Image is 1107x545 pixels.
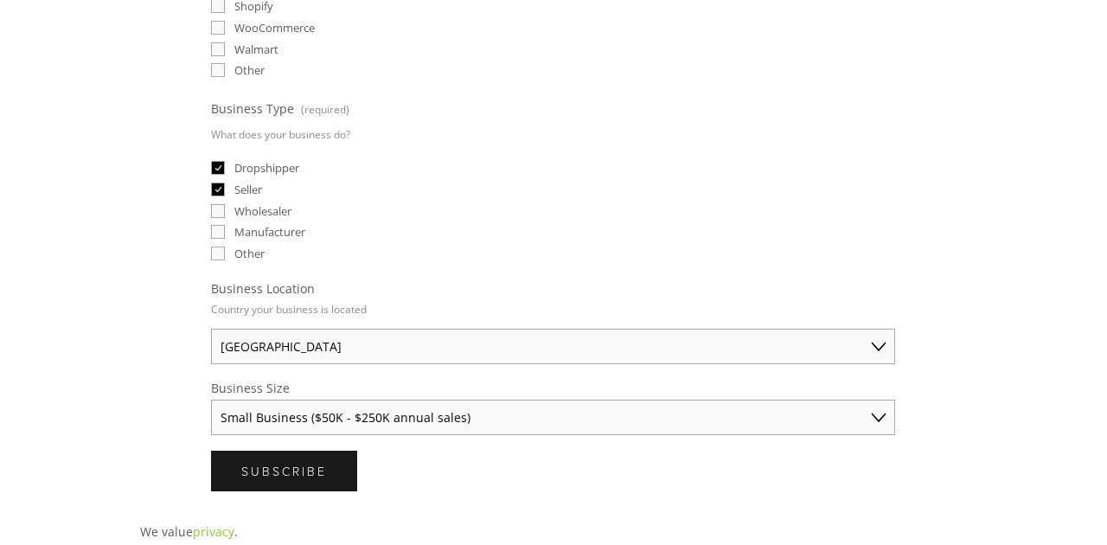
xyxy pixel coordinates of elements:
[234,160,299,176] span: Dropshipper
[234,62,265,78] span: Other
[211,451,357,491] button: SubscribeSubscribe
[211,329,895,364] select: Business Location
[234,224,305,240] span: Manufacturer
[234,203,291,219] span: Wholesaler
[234,20,315,35] span: WooCommerce
[234,246,265,261] span: Other
[140,521,967,542] p: We value .
[211,63,225,77] input: Other
[211,400,895,435] select: Business Size
[234,182,262,197] span: Seller
[211,100,294,117] span: Business Type
[211,183,225,196] input: Seller
[211,380,290,396] span: Business Size
[211,297,367,322] p: Country your business is located
[211,204,225,218] input: Wholesaler
[211,247,225,260] input: Other
[211,21,225,35] input: WooCommerce
[211,280,315,297] span: Business Location
[211,122,350,147] p: What does your business do?
[234,42,278,57] span: Walmart
[193,523,234,540] a: privacy
[211,42,225,56] input: Walmart
[301,97,349,122] span: (required)
[211,225,225,239] input: Manufacturer
[241,463,327,479] span: Subscribe
[211,161,225,175] input: Dropshipper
